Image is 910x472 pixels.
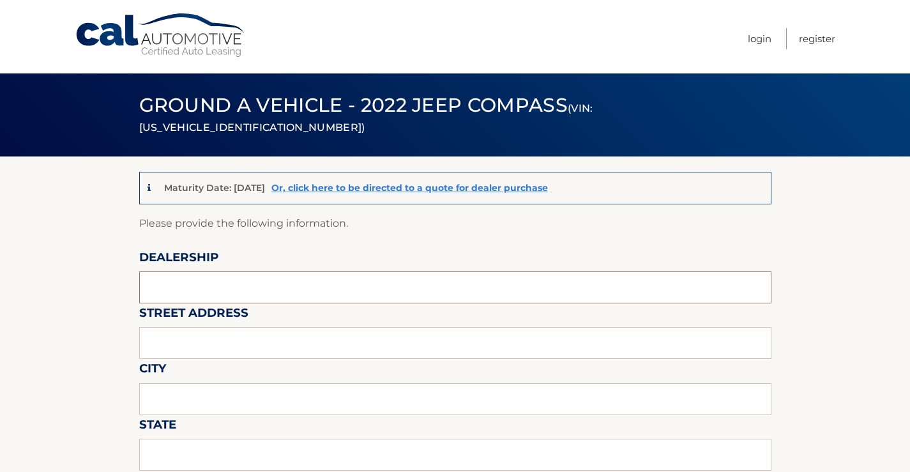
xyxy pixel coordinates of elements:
p: Please provide the following information. [139,215,771,232]
label: City [139,359,166,383]
small: (VIN: [US_VEHICLE_IDENTIFICATION_NUMBER]) [139,102,593,133]
p: Maturity Date: [DATE] [164,182,265,194]
a: Login [748,28,771,49]
a: Register [799,28,835,49]
label: State [139,415,176,439]
a: Or, click here to be directed to a quote for dealer purchase [271,182,548,194]
label: Dealership [139,248,218,271]
span: Ground a Vehicle - 2022 Jeep Compass [139,93,593,136]
label: Street Address [139,303,248,327]
a: Cal Automotive [75,13,247,58]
